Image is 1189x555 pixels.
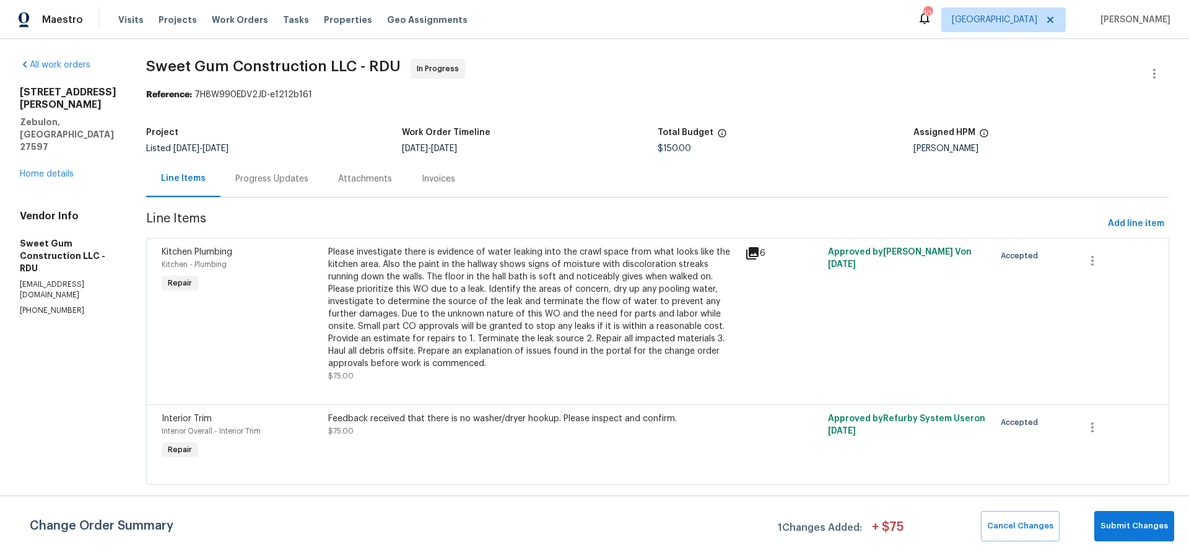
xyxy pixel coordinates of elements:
h2: [STREET_ADDRESS][PERSON_NAME] [20,86,116,111]
span: Repair [163,444,197,456]
p: [EMAIL_ADDRESS][DOMAIN_NAME] [20,279,116,300]
span: Accepted [1001,416,1043,429]
span: Change Order Summary [30,511,173,541]
div: Attachments [338,173,392,185]
div: Progress Updates [235,173,308,185]
span: Visits [118,14,144,26]
span: Work Orders [212,14,268,26]
span: Maestro [42,14,83,26]
h5: Project [146,128,178,137]
b: Reference: [146,90,192,99]
span: Listed [146,144,229,153]
span: - [173,144,229,153]
span: - [402,144,457,153]
span: Repair [163,277,197,289]
div: 6 [745,246,821,261]
button: Cancel Changes [981,511,1060,541]
span: Approved by Refurby System User on [828,414,985,435]
span: Interior Overall - Interior Trim [162,427,261,435]
div: [PERSON_NAME] [913,144,1169,153]
h5: Assigned HPM [913,128,975,137]
span: The total cost of line items that have been proposed by Opendoor. This sum includes line items th... [717,128,727,144]
span: $150.00 [658,144,691,153]
h4: Vendor Info [20,210,116,222]
span: [DATE] [402,144,428,153]
span: Cancel Changes [987,519,1053,533]
span: [DATE] [828,427,856,435]
button: Submit Changes [1094,511,1174,541]
span: Sweet Gum Construction LLC - RDU [146,59,401,74]
div: Please investigate there is evidence of water leaking into the crawl space from what looks like t... [328,246,738,370]
span: $75.00 [328,372,354,380]
h5: Zebulon, [GEOGRAPHIC_DATA] 27597 [20,116,116,153]
span: 1 Changes Added: [778,516,862,541]
span: [GEOGRAPHIC_DATA] [952,14,1037,26]
span: $75.00 [328,427,354,435]
button: Add line item [1103,212,1169,235]
span: Submit Changes [1100,519,1168,533]
span: Line Items [146,212,1103,235]
span: Accepted [1001,250,1043,262]
div: Feedback received that there is no washer/dryer hookup. Please inspect and confirm. [328,413,738,425]
h5: Total Budget [658,128,713,137]
span: Interior Trim [162,414,212,423]
span: Approved by [PERSON_NAME] V on [828,248,972,269]
span: [DATE] [173,144,199,153]
span: [DATE] [828,260,856,269]
span: [DATE] [431,144,457,153]
span: [PERSON_NAME] [1095,14,1170,26]
div: Line Items [161,172,206,185]
span: Properties [324,14,372,26]
span: Geo Assignments [387,14,468,26]
div: Invoices [422,173,455,185]
h5: Work Order Timeline [402,128,490,137]
span: Kitchen Plumbing [162,248,232,256]
h5: Sweet Gum Construction LLC - RDU [20,237,116,274]
div: 7H8W990EDV2JD-e1212b161 [146,89,1169,101]
span: Projects [159,14,197,26]
p: [PHONE_NUMBER] [20,305,116,316]
span: [DATE] [203,144,229,153]
a: All work orders [20,61,90,69]
a: Home details [20,170,74,178]
span: In Progress [417,63,464,75]
span: Kitchen - Plumbing [162,261,227,268]
span: The hpm assigned to this work order. [979,128,989,144]
div: 108 [923,7,932,20]
span: Tasks [283,15,309,24]
span: Add line item [1108,216,1164,232]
